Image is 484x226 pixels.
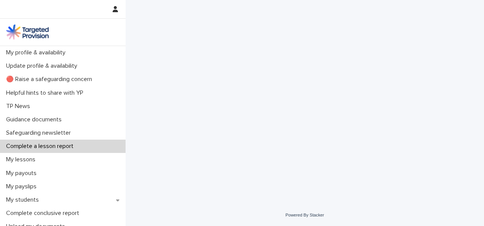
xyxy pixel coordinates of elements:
p: My payouts [3,170,43,177]
p: My students [3,196,45,204]
p: Complete conclusive report [3,210,85,217]
p: My profile & availability [3,49,72,56]
p: TP News [3,103,36,110]
p: Helpful hints to share with YP [3,89,89,97]
p: Safeguarding newsletter [3,129,77,137]
p: My payslips [3,183,43,190]
p: Guidance documents [3,116,68,123]
a: Powered By Stacker [285,213,324,217]
p: My lessons [3,156,41,163]
p: Update profile & availability [3,62,83,70]
p: Complete a lesson report [3,143,80,150]
img: M5nRWzHhSzIhMunXDL62 [6,24,49,40]
p: 🔴 Raise a safeguarding concern [3,76,98,83]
